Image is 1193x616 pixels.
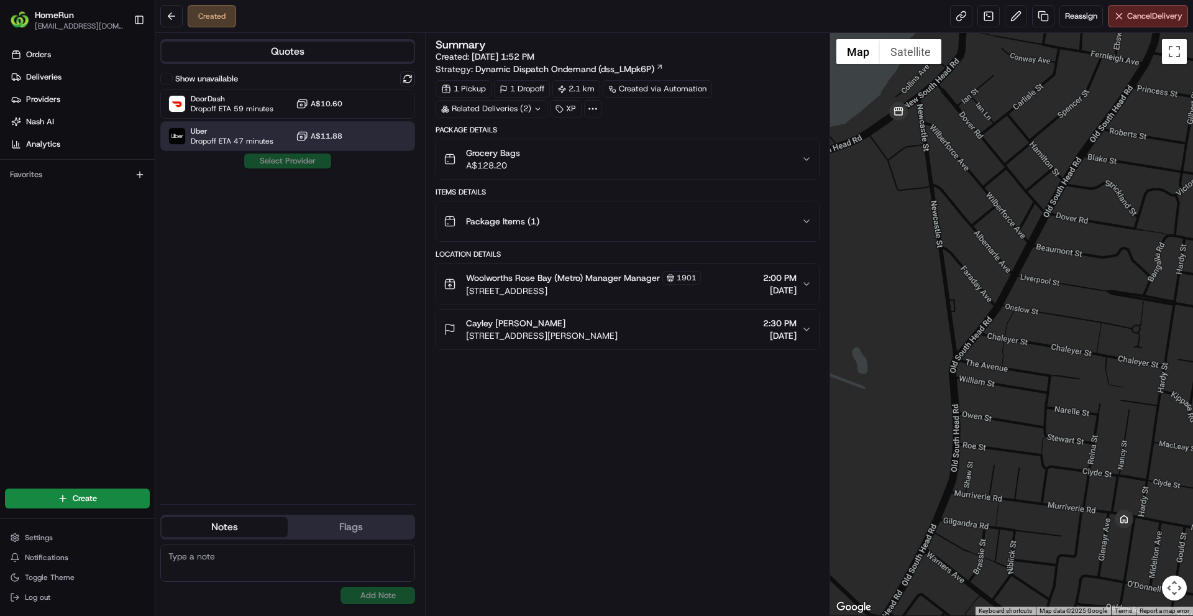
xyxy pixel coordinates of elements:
[436,139,818,179] button: Grocery BagsA$128.20
[5,165,150,185] div: Favorites
[169,96,185,112] img: DoorDash
[288,517,414,537] button: Flags
[311,99,342,109] span: A$10.60
[833,599,874,615] img: Google
[833,599,874,615] a: Open this area in Google Maps (opens a new window)
[1162,39,1187,64] button: Toggle fullscreen view
[436,310,818,349] button: Cayley [PERSON_NAME][STREET_ADDRESS][PERSON_NAME]2:30 PM[DATE]
[25,592,50,602] span: Log out
[494,80,550,98] div: 1 Dropoff
[35,9,74,21] button: HomeRun
[1059,5,1103,27] button: Reassign
[296,130,342,142] button: A$11.88
[475,63,664,75] a: Dynamic Dispatch Ondemand (dss_LMpk6P)
[5,489,150,508] button: Create
[466,272,660,284] span: Woolworths Rose Bay (Metro) Manager Manager
[5,5,129,35] button: HomeRunHomeRun[EMAIL_ADDRESS][DOMAIN_NAME]
[552,80,600,98] div: 2.1 km
[175,73,238,85] label: Show unavailable
[5,589,150,606] button: Log out
[436,39,486,50] h3: Summary
[466,159,520,172] span: A$128.20
[466,215,539,228] span: Package Items ( 1 )
[5,67,155,87] a: Deliveries
[1108,5,1188,27] button: CancelDelivery
[475,63,654,75] span: Dynamic Dispatch Ondemand (dss_LMpk6P)
[436,201,818,241] button: Package Items (1)
[25,553,68,563] span: Notifications
[5,134,155,154] a: Analytics
[26,116,54,127] span: Nash AI
[1115,607,1132,614] a: Terms (opens in new tab)
[191,126,273,136] span: Uber
[296,98,342,110] button: A$10.60
[162,517,288,537] button: Notes
[436,50,534,63] span: Created:
[25,533,53,543] span: Settings
[436,125,819,135] div: Package Details
[191,136,273,146] span: Dropoff ETA 47 minutes
[10,10,30,30] img: HomeRun
[763,329,797,342] span: [DATE]
[436,249,819,259] div: Location Details
[436,100,547,117] div: Related Deliveries (2)
[26,139,60,150] span: Analytics
[436,63,664,75] div: Strategy:
[5,90,155,109] a: Providers
[73,493,97,504] span: Create
[836,39,880,64] button: Show street map
[466,329,618,342] span: [STREET_ADDRESS][PERSON_NAME]
[979,607,1032,615] button: Keyboard shortcuts
[191,94,273,104] span: DoorDash
[1040,607,1107,614] span: Map data ©2025 Google
[26,94,60,105] span: Providers
[677,273,697,283] span: 1901
[26,49,51,60] span: Orders
[25,572,75,582] span: Toggle Theme
[5,45,155,65] a: Orders
[5,112,155,132] a: Nash AI
[169,128,185,144] img: Uber
[26,71,62,83] span: Deliveries
[191,104,273,114] span: Dropoff ETA 59 minutes
[162,42,414,62] button: Quotes
[880,39,941,64] button: Show satellite imagery
[35,21,124,31] button: [EMAIL_ADDRESS][DOMAIN_NAME]
[763,284,797,297] span: [DATE]
[311,131,342,141] span: A$11.88
[1162,576,1187,600] button: Map camera controls
[5,569,150,586] button: Toggle Theme
[466,147,520,159] span: Grocery Bags
[550,100,582,117] div: XP
[466,285,701,297] span: [STREET_ADDRESS]
[436,264,818,305] button: Woolworths Rose Bay (Metro) Manager Manager1901[STREET_ADDRESS]2:00 PM[DATE]
[1140,607,1189,614] a: Report a map error
[763,317,797,329] span: 2:30 PM
[1065,11,1097,22] span: Reassign
[472,51,534,62] span: [DATE] 1:52 PM
[466,317,565,329] span: Cayley [PERSON_NAME]
[5,529,150,546] button: Settings
[1127,11,1182,22] span: Cancel Delivery
[763,272,797,284] span: 2:00 PM
[603,80,712,98] a: Created via Automation
[436,187,819,197] div: Items Details
[5,549,150,566] button: Notifications
[436,80,491,98] div: 1 Pickup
